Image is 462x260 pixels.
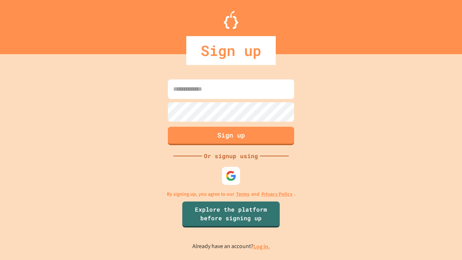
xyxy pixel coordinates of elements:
[261,190,292,198] a: Privacy Policy
[224,11,238,29] img: Logo.svg
[432,231,455,253] iframe: chat widget
[167,190,296,198] p: By signing up, you agree to our and .
[186,36,276,65] div: Sign up
[192,242,270,251] p: Already have an account?
[253,243,270,250] a: Log in.
[226,170,236,181] img: google-icon.svg
[202,152,260,160] div: Or signup using
[182,201,280,227] a: Explore the platform before signing up
[168,127,294,145] button: Sign up
[236,190,249,198] a: Terms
